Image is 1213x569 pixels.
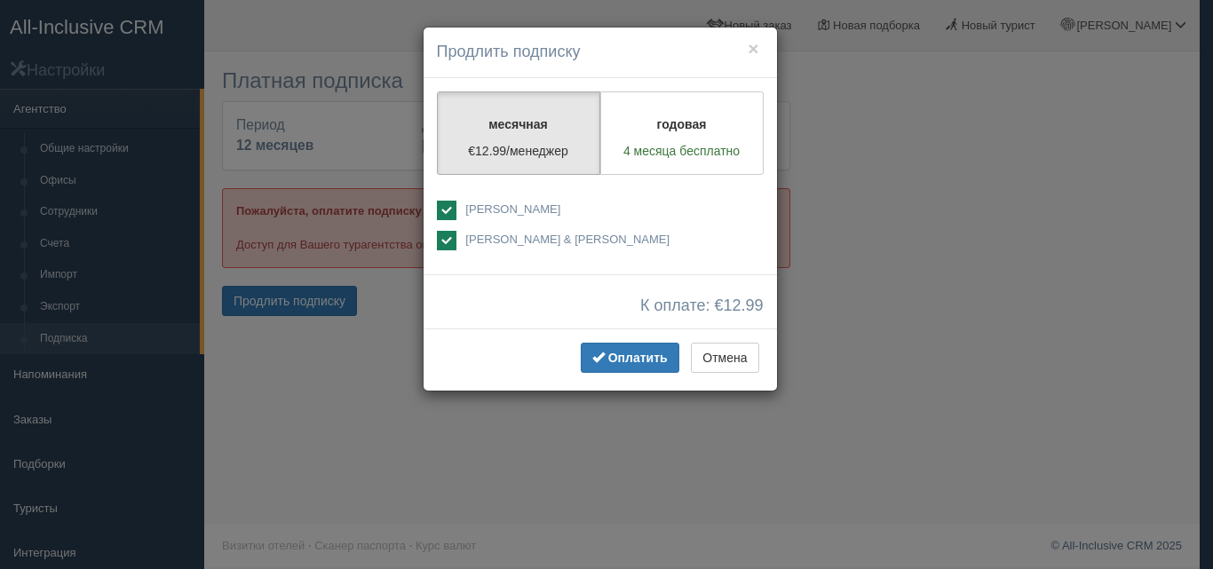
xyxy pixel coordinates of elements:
button: × [748,39,758,58]
p: месячная [448,115,589,133]
button: Оплатить [581,343,679,373]
p: годовая [612,115,752,133]
span: [PERSON_NAME] & [PERSON_NAME] [465,233,670,246]
span: К оплате: € [640,297,763,315]
span: Оплатить [608,351,668,365]
h4: Продлить подписку [437,41,764,64]
p: €12.99/менеджер [448,142,589,160]
span: [PERSON_NAME] [465,202,560,216]
button: Отмена [691,343,758,373]
p: 4 месяца бесплатно [612,142,752,160]
span: 12.99 [723,296,763,314]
